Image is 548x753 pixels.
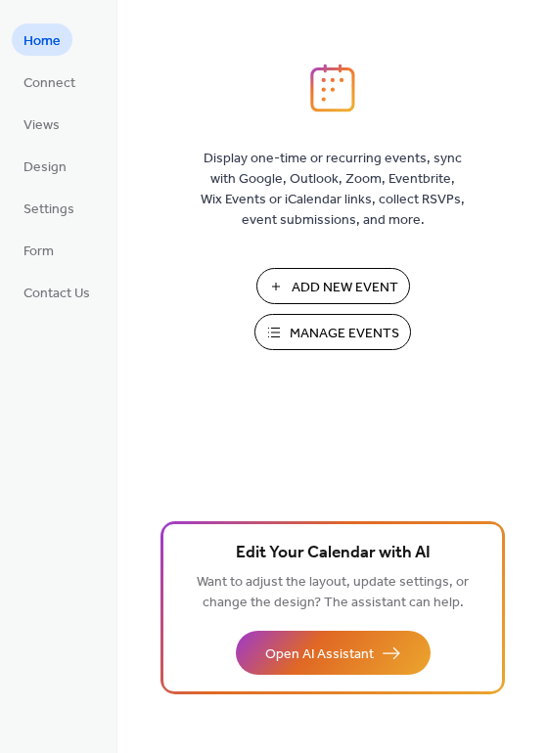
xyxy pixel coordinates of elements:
span: Contact Us [23,284,90,304]
span: Open AI Assistant [265,644,374,665]
span: Design [23,157,67,178]
span: Edit Your Calendar with AI [236,540,431,567]
button: Open AI Assistant [236,631,431,675]
span: Form [23,242,54,262]
button: Manage Events [254,314,411,350]
span: Display one-time or recurring events, sync with Google, Outlook, Zoom, Eventbrite, Wix Events or ... [201,149,465,231]
span: Add New Event [292,278,398,298]
a: Views [12,108,71,140]
span: Manage Events [290,324,399,344]
button: Add New Event [256,268,410,304]
a: Settings [12,192,86,224]
a: Design [12,150,78,182]
a: Contact Us [12,276,102,308]
span: Home [23,31,61,52]
img: logo_icon.svg [310,64,355,112]
span: Views [23,115,60,136]
a: Home [12,23,72,56]
a: Form [12,234,66,266]
span: Want to adjust the layout, update settings, or change the design? The assistant can help. [197,569,469,616]
span: Connect [23,73,75,94]
a: Connect [12,66,87,98]
span: Settings [23,199,74,220]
